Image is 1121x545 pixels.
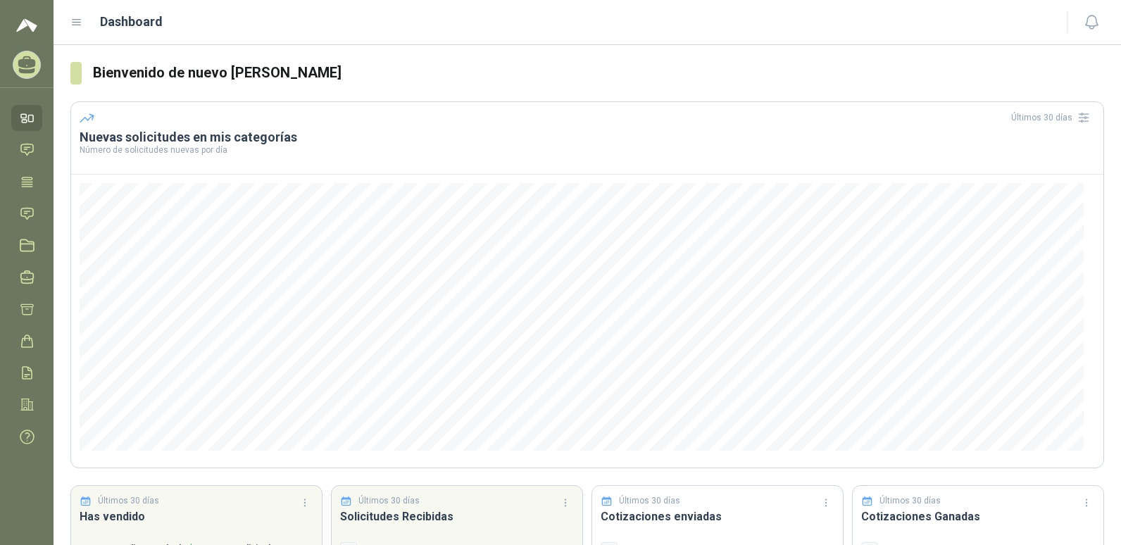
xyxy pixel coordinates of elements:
[1011,106,1095,129] div: Últimos 30 días
[619,494,680,508] p: Últimos 30 días
[340,508,574,525] h3: Solicitudes Recibidas
[100,12,163,32] h1: Dashboard
[80,146,1095,154] p: Número de solicitudes nuevas por día
[16,17,37,34] img: Logo peakr
[80,129,1095,146] h3: Nuevas solicitudes en mis categorías
[861,508,1095,525] h3: Cotizaciones Ganadas
[98,494,159,508] p: Últimos 30 días
[80,508,313,525] h3: Has vendido
[601,508,834,525] h3: Cotizaciones enviadas
[93,62,1104,84] h3: Bienvenido de nuevo [PERSON_NAME]
[879,494,941,508] p: Últimos 30 días
[358,494,420,508] p: Últimos 30 días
